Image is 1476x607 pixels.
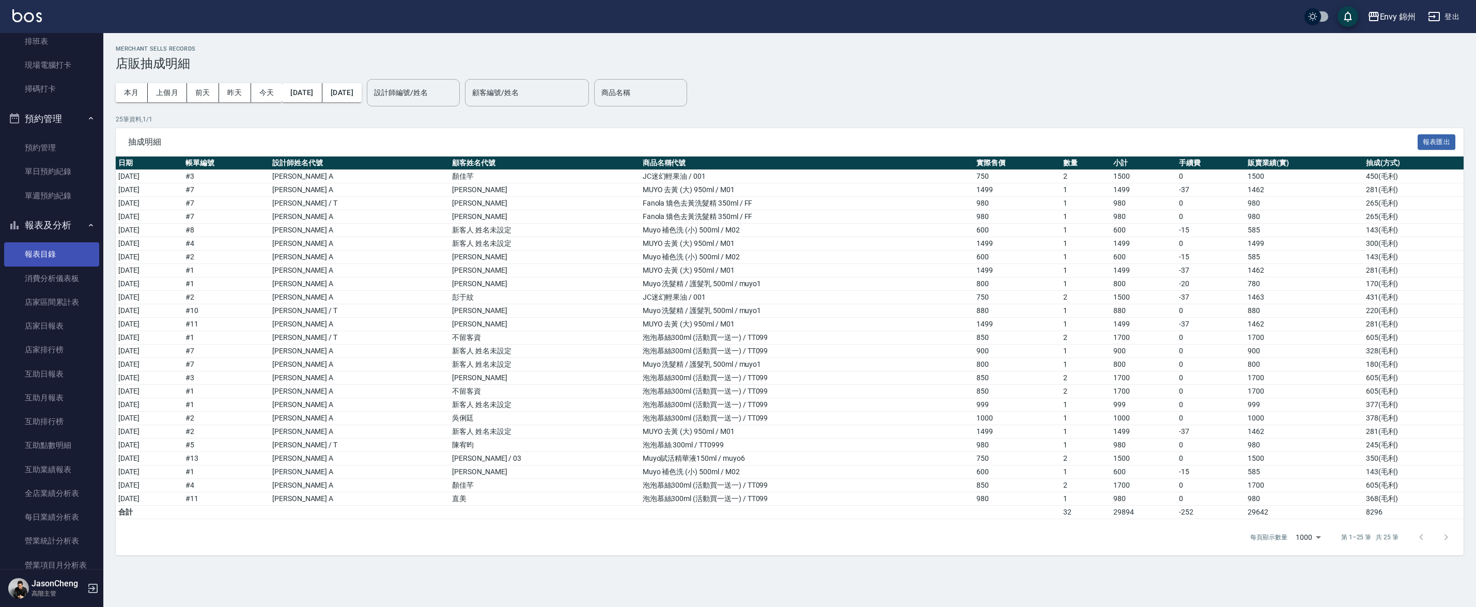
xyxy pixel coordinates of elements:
td: 980 [1245,197,1363,210]
td: Muyo 洗髮精 / 護髮乳 500ml / muyo1 [640,304,974,318]
button: 昨天 [219,83,251,102]
td: 1000 [1245,412,1363,425]
td: 605 ( 毛利 ) [1363,331,1464,345]
td: 新客人 姓名未設定 [449,237,640,251]
td: 1700 [1245,331,1363,345]
td: 新客人 姓名未設定 [449,224,640,237]
td: 1499 [1111,318,1176,331]
td: [DATE] [116,251,183,264]
td: 999 [974,398,1061,412]
td: # 13 [183,452,270,465]
th: 日期 [116,157,183,170]
td: 1 [1061,183,1111,197]
button: [DATE] [322,83,362,102]
td: [DATE] [116,452,183,465]
td: # 1 [183,398,270,412]
td: [DATE] [116,371,183,385]
td: 750 [974,452,1061,465]
a: 互助月報表 [4,386,99,410]
button: [DATE] [282,83,322,102]
td: 265 ( 毛利 ) [1363,210,1464,224]
a: 消費分析儀表板 [4,267,99,290]
td: 281 ( 毛利 ) [1363,425,1464,439]
td: 1499 [1111,237,1176,251]
td: 1700 [1111,331,1176,345]
a: 單日預約紀錄 [4,160,99,183]
button: 本月 [116,83,148,102]
td: MUYO 去黃 (大) 950ml / M01 [640,183,974,197]
th: 實際售價 [974,157,1061,170]
td: 1499 [1111,264,1176,277]
th: 販賣業績(實) [1245,157,1363,170]
td: [PERSON_NAME] A [270,452,449,465]
td: 245 ( 毛利 ) [1363,439,1464,452]
th: 手續費 [1176,157,1245,170]
td: 0 [1176,237,1245,251]
td: 0 [1176,331,1245,345]
td: # 5 [183,439,270,452]
td: 1 [1061,251,1111,264]
td: [PERSON_NAME] [449,210,640,224]
td: [PERSON_NAME] A [270,345,449,358]
td: 吳俐廷 [449,412,640,425]
td: Muyo 洗髮精 / 護髮乳 500ml / muyo1 [640,358,974,371]
td: 1700 [1111,385,1176,398]
td: JC迷幻輕果油 / 001 [640,291,974,304]
td: [PERSON_NAME] / T [270,439,449,452]
a: 報表匯出 [1418,136,1456,146]
td: 265 ( 毛利 ) [1363,197,1464,210]
td: [PERSON_NAME] A [270,465,449,479]
td: 泡泡慕絲300ml (活動買一送一) / TT099 [640,345,974,358]
td: 220 ( 毛利 ) [1363,304,1464,318]
td: 泡泡慕絲 300ml / TT0999 [640,439,974,452]
td: [PERSON_NAME] [449,183,640,197]
td: 新客人 姓名未設定 [449,345,640,358]
td: 2 [1061,385,1111,398]
td: 880 [1111,304,1176,318]
td: # 2 [183,291,270,304]
td: 1500 [1245,452,1363,465]
td: -37 [1176,318,1245,331]
td: -15 [1176,224,1245,237]
a: 預約管理 [4,136,99,160]
td: 605 ( 毛利 ) [1363,371,1464,385]
button: 今天 [251,83,283,102]
td: 不留客資 [449,331,640,345]
td: [DATE] [116,237,183,251]
td: 600 [974,224,1061,237]
td: 1462 [1245,183,1363,197]
td: [PERSON_NAME] A [270,170,449,183]
td: [DATE] [116,304,183,318]
td: 1 [1061,237,1111,251]
td: Muyo賦活精華液150ml / muyo6 [640,452,974,465]
td: 新客人 姓名未設定 [449,425,640,439]
td: [PERSON_NAME] A [270,371,449,385]
a: 店家日報表 [4,314,99,338]
h2: Merchant Sells Records [116,45,1464,52]
div: Envy 錦州 [1380,10,1416,23]
td: 1500 [1111,452,1176,465]
td: MUYO 去黃 (大) 950ml / M01 [640,237,974,251]
td: [DATE] [116,439,183,452]
td: -37 [1176,425,1245,439]
td: 新客人 姓名未設定 [449,398,640,412]
td: 0 [1176,210,1245,224]
button: 預約管理 [4,105,99,132]
td: [PERSON_NAME] / T [270,304,449,318]
td: [DATE] [116,170,183,183]
th: 商品名稱代號 [640,157,974,170]
td: 980 [1111,439,1176,452]
td: 0 [1176,452,1245,465]
td: 800 [974,277,1061,291]
td: 980 [974,197,1061,210]
td: 1499 [1111,183,1176,197]
img: Person [8,578,29,599]
td: [PERSON_NAME] A [270,398,449,412]
td: 980 [1245,439,1363,452]
td: [DATE] [116,318,183,331]
td: # 3 [183,371,270,385]
td: [PERSON_NAME] [449,264,640,277]
td: [DATE] [116,183,183,197]
td: [PERSON_NAME] A [270,277,449,291]
td: 800 [974,358,1061,371]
